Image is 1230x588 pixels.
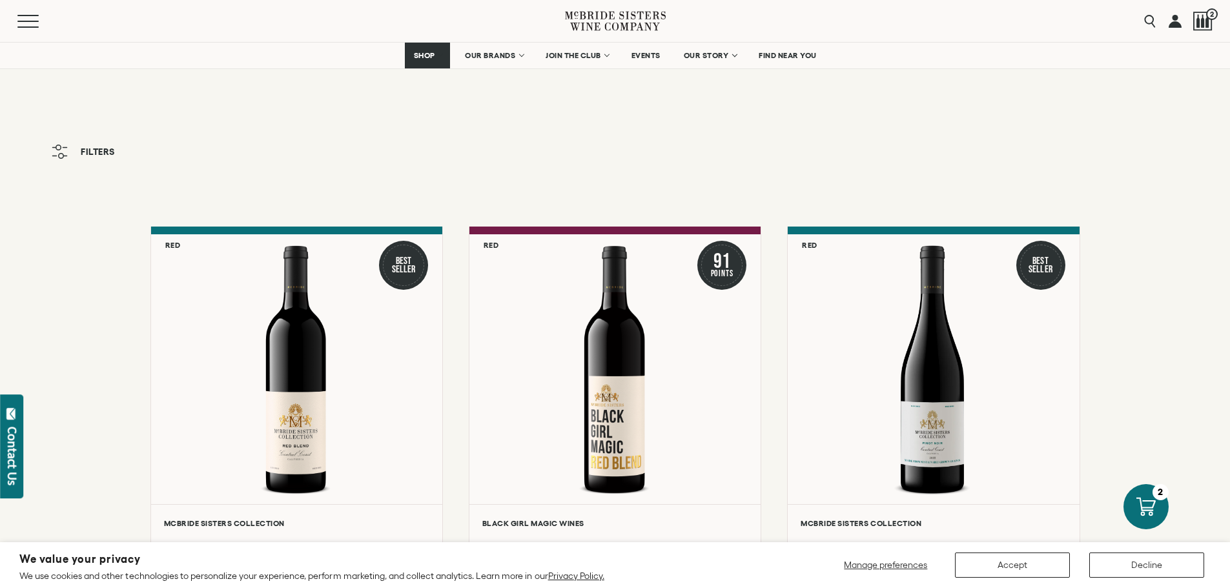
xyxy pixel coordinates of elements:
button: Accept [955,553,1070,578]
h2: We value your privacy [19,554,604,565]
a: SHOP [405,43,450,68]
a: EVENTS [623,43,669,68]
span: JOIN THE CLUB [546,51,601,60]
div: Contact Us [6,427,19,485]
a: OUR STORY [675,43,744,68]
h6: Red [802,241,817,249]
h6: Black Girl Magic Wines [482,519,748,527]
button: Decline [1089,553,1204,578]
h6: Red [165,241,181,249]
span: EVENTS [631,51,661,60]
span: SHOP [413,51,435,60]
button: Filters [45,138,121,165]
span: Filters [81,147,115,156]
div: 2 [1153,484,1169,500]
a: JOIN THE CLUB [537,43,617,68]
a: OUR BRANDS [456,43,531,68]
span: FIND NEAR YOU [759,51,817,60]
h6: McBride Sisters Collection [801,519,1066,527]
a: Privacy Policy. [548,571,604,581]
h6: Red [484,241,499,249]
a: FIND NEAR YOU [750,43,825,68]
span: OUR STORY [684,51,729,60]
h6: McBride Sisters Collection [164,519,429,527]
button: Manage preferences [836,553,936,578]
span: Manage preferences [844,560,927,570]
p: We use cookies and other technologies to personalize your experience, perform marketing, and coll... [19,570,604,582]
button: Mobile Menu Trigger [17,15,64,28]
span: 2 [1206,8,1218,20]
span: OUR BRANDS [465,51,515,60]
